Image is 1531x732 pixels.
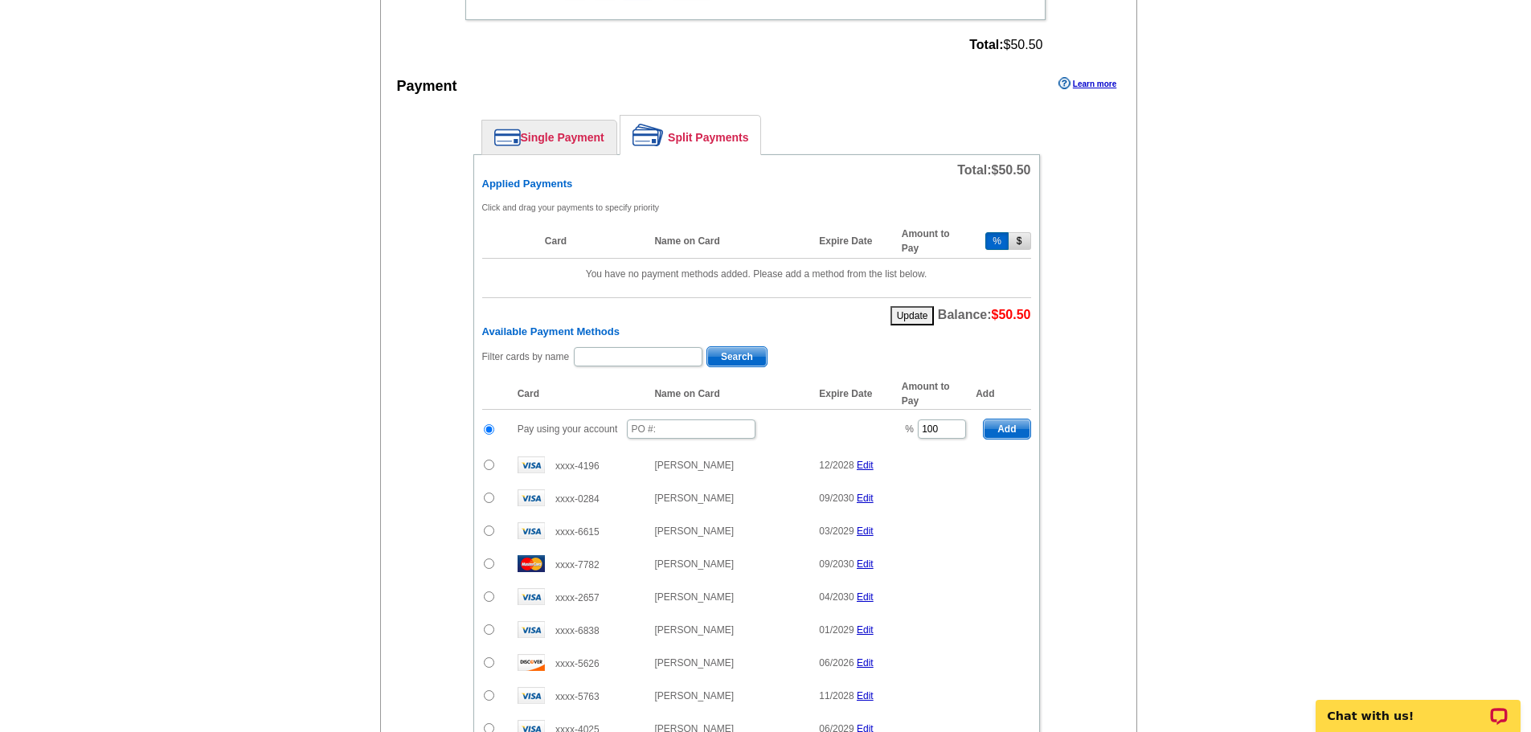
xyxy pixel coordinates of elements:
span: 09/2030 [819,493,854,504]
th: Add [976,378,1030,410]
span: 01/2029 [819,624,854,636]
th: Amount to Pay [894,224,976,259]
th: Card [510,378,647,410]
a: Edit [857,690,874,701]
span: [PERSON_NAME] [654,591,734,603]
span: 11/2028 [819,690,854,701]
span: [PERSON_NAME] [654,525,734,537]
span: 03/2029 [819,525,854,537]
div: Payment [397,76,457,97]
span: % [905,423,914,435]
span: xxxx-5626 [555,658,600,669]
h6: Available Payment Methods [482,325,1031,338]
img: visa.gif [518,588,545,605]
img: single-payment.png [494,129,521,146]
span: [PERSON_NAME] [654,558,734,570]
a: Split Payments [620,116,760,154]
span: Total: [957,163,1030,177]
span: Search [707,347,767,366]
img: visa.gif [518,489,545,506]
img: visa.gif [518,522,545,539]
a: Edit [857,624,874,636]
th: Name on Card [646,224,811,259]
span: xxxx-2657 [555,592,600,603]
span: 06/2026 [819,657,854,669]
span: 09/2030 [819,558,854,570]
label: Filter cards by name [482,350,570,364]
p: Click and drag your payments to specify priority [482,200,1031,215]
span: $50.50 [992,163,1031,177]
span: $50.50 [969,38,1042,52]
button: Add [983,419,1030,440]
a: Edit [857,657,874,669]
span: [PERSON_NAME] [654,460,734,471]
iframe: LiveChat chat widget [1305,681,1531,732]
button: Update [890,306,935,325]
span: 12/2028 [819,460,854,471]
span: xxxx-0284 [555,493,600,505]
img: mast.gif [518,555,545,572]
span: xxxx-4196 [555,460,600,472]
a: Edit [857,460,874,471]
span: Balance: [938,308,1031,321]
span: 04/2030 [819,591,854,603]
th: Name on Card [646,378,811,410]
img: disc.gif [518,654,545,671]
a: Edit [857,591,874,603]
button: % [985,232,1009,250]
img: visa.gif [518,687,545,704]
span: [PERSON_NAME] [654,657,734,669]
th: Expire Date [811,224,893,259]
a: Learn more [1058,77,1116,90]
span: [PERSON_NAME] [654,493,734,504]
span: [PERSON_NAME] [654,690,734,701]
img: visa.gif [518,456,545,473]
button: Search [706,346,768,367]
button: $ [1009,232,1031,250]
th: Expire Date [811,378,893,410]
td: You have no payment methods added. Please add a method from the list below. [482,258,1031,289]
span: xxxx-6615 [555,526,600,538]
strong: Total: [969,38,1003,51]
span: $50.50 [992,308,1031,321]
input: PO #: [627,419,755,439]
a: Single Payment [482,121,616,154]
img: visa.gif [518,621,545,638]
span: [PERSON_NAME] [654,624,734,636]
a: Edit [857,493,874,504]
th: Amount to Pay [894,378,976,410]
span: xxxx-6838 [555,625,600,636]
a: Edit [857,558,874,570]
a: Edit [857,525,874,537]
span: xxxx-7782 [555,559,600,570]
span: Pay using your account [518,423,618,435]
span: Add [984,419,1030,439]
h6: Applied Payments [482,178,1031,190]
img: split-payment.png [632,124,664,146]
th: Card [537,224,647,259]
span: xxxx-5763 [555,691,600,702]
